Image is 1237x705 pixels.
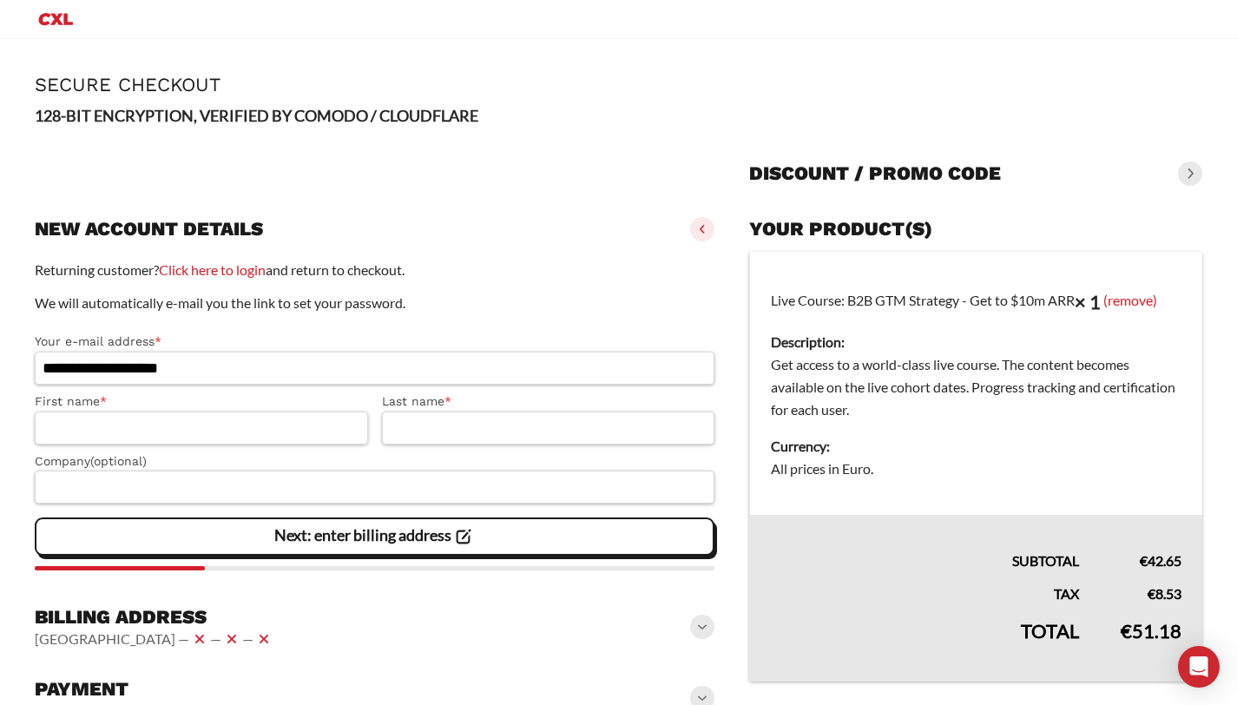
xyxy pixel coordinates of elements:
[159,261,266,278] a: Click here to login
[750,252,1203,516] td: Live Course: B2B GTM Strategy - Get to $10m ARR
[1075,290,1101,313] strong: × 1
[35,517,714,556] vaadin-button: Next: enter billing address
[1148,585,1181,602] bdi: 8.53
[771,458,1181,480] dd: All prices in Euro.
[35,106,478,125] strong: 128-BIT ENCRYPTION, VERIFIED BY COMODO / CLOUDFLARE
[771,331,1181,353] dt: Description:
[771,435,1181,458] dt: Currency:
[35,259,714,281] p: Returning customer? and return to checkout.
[35,392,368,412] label: First name
[750,572,1101,605] th: Tax
[1121,619,1181,642] bdi: 51.18
[35,605,274,629] h3: Billing address
[1140,552,1148,569] span: €
[35,74,1202,96] h1: Secure Checkout
[1140,552,1181,569] bdi: 42.65
[749,161,1001,186] h3: Discount / promo code
[35,292,714,314] p: We will automatically e-mail you the link to set your password.
[1121,619,1132,642] span: €
[35,677,149,702] h3: Payment
[35,332,714,352] label: Your e-mail address
[750,605,1101,682] th: Total
[35,451,714,471] label: Company
[1103,291,1157,307] a: (remove)
[1148,585,1155,602] span: €
[35,629,274,649] vaadin-horizontal-layout: [GEOGRAPHIC_DATA] — — —
[35,217,263,241] h3: New account details
[1178,646,1220,688] div: Open Intercom Messenger
[90,454,147,468] span: (optional)
[382,392,715,412] label: Last name
[771,353,1181,421] dd: Get access to a world-class live course. The content becomes available on the live cohort dates. ...
[750,515,1101,572] th: Subtotal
